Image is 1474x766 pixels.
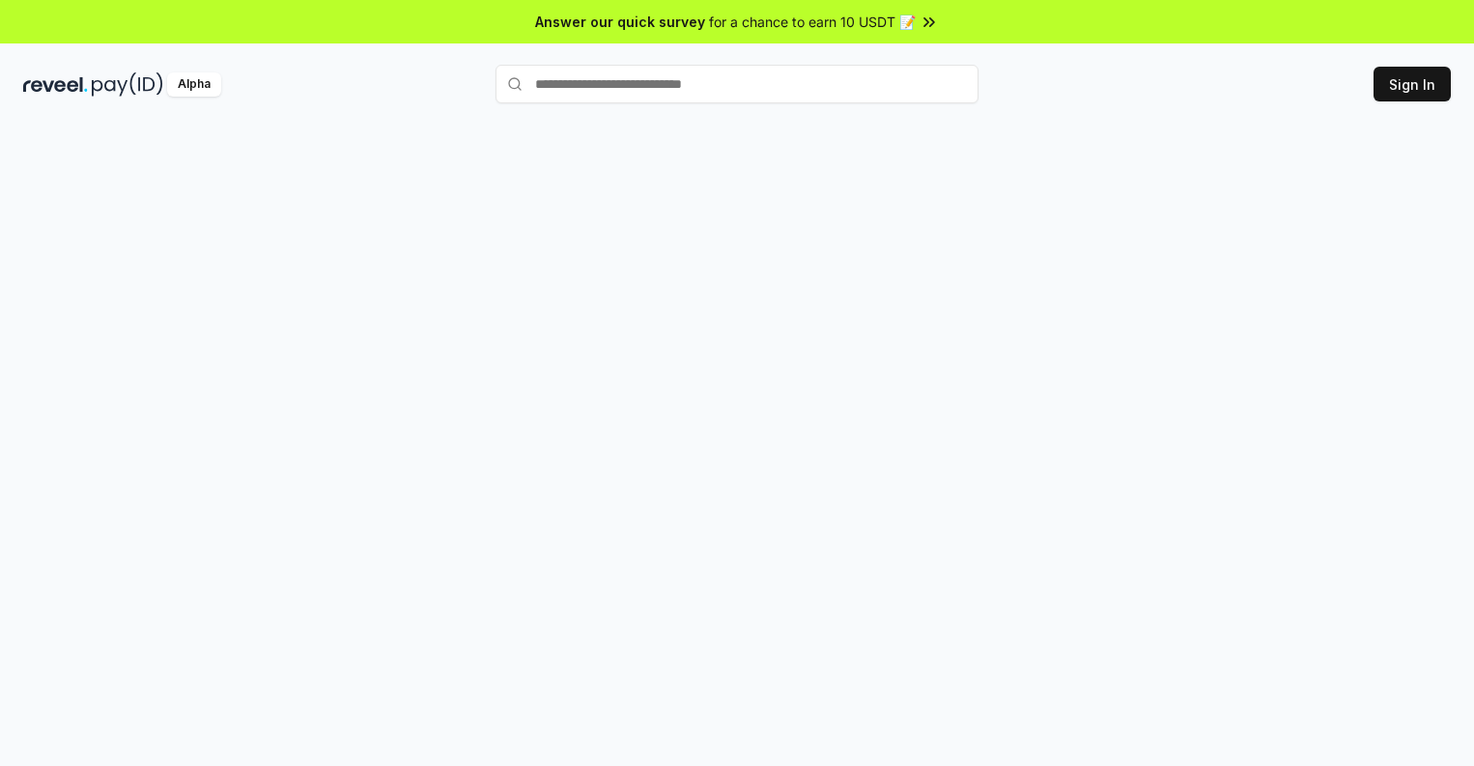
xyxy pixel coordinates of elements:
[167,72,221,97] div: Alpha
[92,72,163,97] img: pay_id
[535,12,705,32] span: Answer our quick survey
[1374,67,1451,101] button: Sign In
[23,72,88,97] img: reveel_dark
[709,12,916,32] span: for a chance to earn 10 USDT 📝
